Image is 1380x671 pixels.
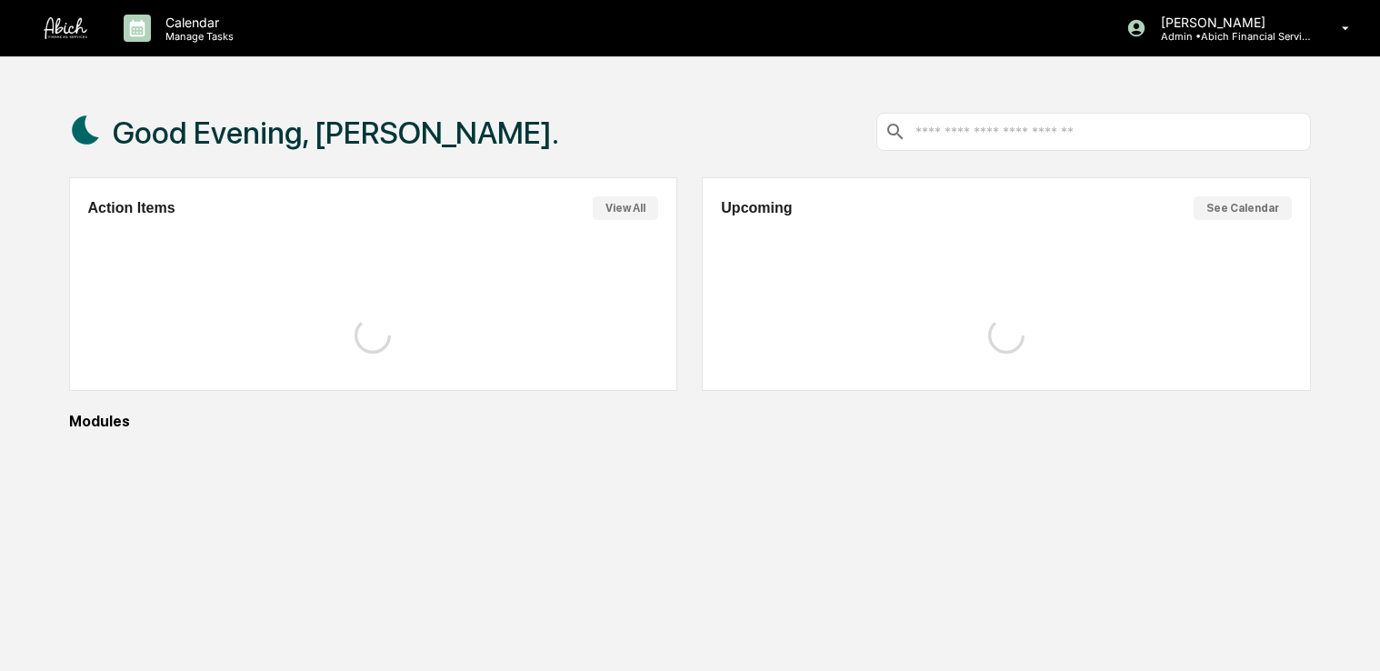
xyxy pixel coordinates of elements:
[88,200,175,216] h2: Action Items
[593,196,658,220] button: View All
[151,30,243,43] p: Manage Tasks
[69,413,1311,430] div: Modules
[1146,30,1315,43] p: Admin • Abich Financial Services
[44,17,87,39] img: logo
[1194,196,1292,220] button: See Calendar
[151,15,243,30] p: Calendar
[1146,15,1315,30] p: [PERSON_NAME]
[721,200,792,216] h2: Upcoming
[113,115,559,151] h1: Good Evening, [PERSON_NAME].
